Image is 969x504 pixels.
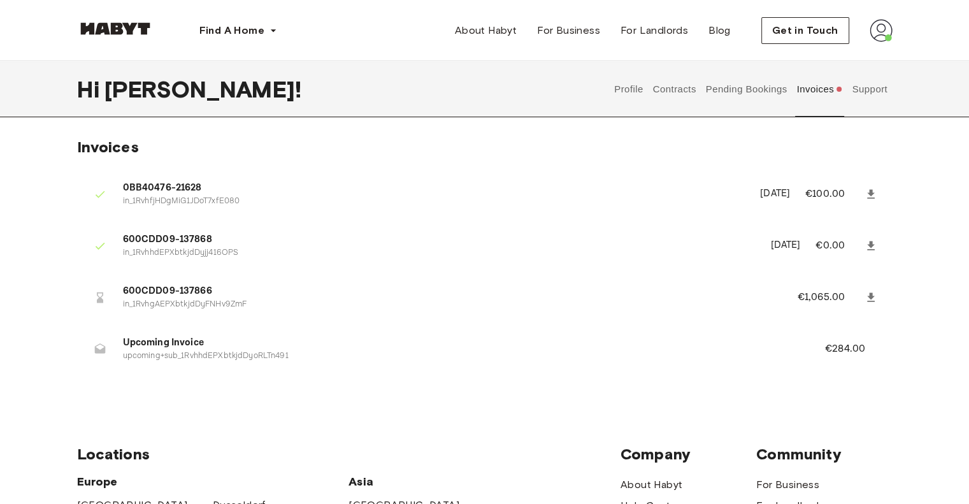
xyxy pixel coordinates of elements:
p: €1,065.00 [798,290,862,305]
span: About Habyt [455,23,517,38]
span: Asia [348,474,484,489]
a: For Landlords [610,18,698,43]
img: avatar [870,19,893,42]
p: €0.00 [815,238,861,254]
span: 600CDD09-137866 [123,284,767,299]
p: in_1RvhfjHDgMiG1JDoT7xfE080 [123,196,745,208]
span: Blog [708,23,731,38]
span: Europe [77,474,349,489]
p: [DATE] [770,238,800,253]
a: About Habyt [621,477,682,493]
p: €284.00 [825,342,882,357]
button: Contracts [651,61,698,117]
span: Hi [77,76,104,103]
p: in_1RvhhdEPXbtkjdDyjj416OPS [123,247,756,259]
span: Find A Home [199,23,264,38]
p: upcoming+sub_1RvhhdEPXbtkjdDyoRLTn491 [123,350,794,363]
button: Profile [613,61,645,117]
span: Invoices [77,138,139,156]
button: Get in Touch [761,17,849,44]
p: €100.00 [805,187,862,202]
span: For Landlords [621,23,688,38]
button: Pending Bookings [704,61,789,117]
a: For Business [756,477,819,493]
span: Get in Touch [772,23,838,38]
span: For Business [537,23,600,38]
a: About Habyt [445,18,527,43]
span: Locations [77,445,621,464]
span: 600CDD09-137868 [123,233,756,247]
span: 0BB40476-21628 [123,181,745,196]
p: [DATE] [760,187,790,201]
a: Blog [698,18,741,43]
img: Habyt [77,22,154,35]
button: Invoices [795,61,844,117]
div: user profile tabs [610,61,893,117]
span: [PERSON_NAME] ! [104,76,301,103]
button: Support [851,61,889,117]
span: Community [756,445,892,464]
p: in_1RvhgAEPXbtkjdDyFNHv9ZmF [123,299,767,311]
span: Upcoming Invoice [123,336,794,350]
button: Find A Home [189,18,287,43]
span: Company [621,445,756,464]
a: For Business [527,18,610,43]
